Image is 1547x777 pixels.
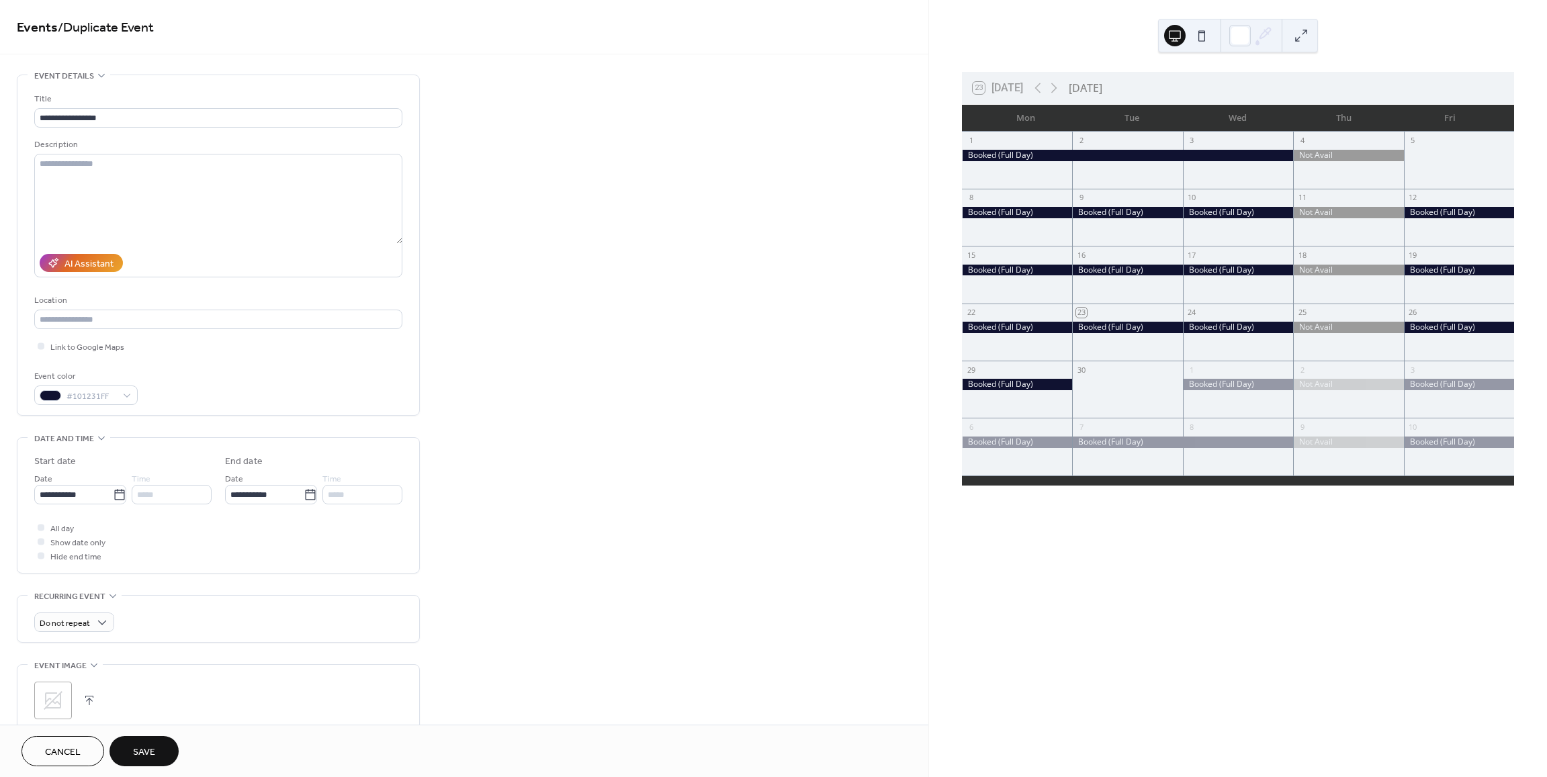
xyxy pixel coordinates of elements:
[1076,250,1086,260] div: 16
[1297,136,1307,146] div: 4
[1408,136,1418,146] div: 5
[1183,322,1293,333] div: Booked (Full Day)
[1183,379,1293,390] div: Booked (Full Day)
[50,340,124,355] span: Link to Google Maps
[1293,150,1403,161] div: Not Avail
[1072,437,1293,448] div: Booked (Full Day)
[1076,193,1086,203] div: 9
[225,472,243,486] span: Date
[50,550,101,564] span: Hide end time
[1187,422,1197,432] div: 8
[1297,193,1307,203] div: 11
[1397,105,1503,132] div: Fri
[1076,422,1086,432] div: 7
[1183,207,1293,218] div: Booked (Full Day)
[50,536,105,550] span: Show date only
[1072,322,1182,333] div: Booked (Full Day)
[1187,136,1197,146] div: 3
[1076,308,1086,318] div: 23
[1408,193,1418,203] div: 12
[1297,250,1307,260] div: 18
[17,15,58,41] a: Events
[1291,105,1397,132] div: Thu
[1072,207,1182,218] div: Booked (Full Day)
[962,379,1072,390] div: Booked (Full Day)
[50,522,74,536] span: All day
[34,92,400,106] div: Title
[966,250,976,260] div: 15
[966,193,976,203] div: 8
[1293,207,1403,218] div: Not Avail
[133,745,155,760] span: Save
[1297,308,1307,318] div: 25
[34,138,400,152] div: Description
[21,736,104,766] button: Cancel
[34,455,76,469] div: Start date
[1408,250,1418,260] div: 19
[1187,250,1197,260] div: 17
[67,390,116,404] span: #101231FF
[1293,322,1403,333] div: Not Avail
[1072,265,1182,276] div: Booked (Full Day)
[64,257,114,271] div: AI Assistant
[966,136,976,146] div: 1
[34,682,72,719] div: ;
[34,432,94,446] span: Date and time
[1187,365,1197,375] div: 1
[962,150,1293,161] div: Booked (Full Day)
[34,369,135,383] div: Event color
[966,422,976,432] div: 6
[40,254,123,272] button: AI Assistant
[132,472,150,486] span: Time
[966,365,976,375] div: 29
[1185,105,1291,132] div: Wed
[1404,437,1514,448] div: Booked (Full Day)
[58,15,154,41] span: / Duplicate Event
[1293,265,1403,276] div: Not Avail
[1404,265,1514,276] div: Booked (Full Day)
[1404,207,1514,218] div: Booked (Full Day)
[1293,379,1403,390] div: Not Avail
[40,616,90,631] span: Do not repeat
[225,455,263,469] div: End date
[1079,105,1185,132] div: Tue
[1183,265,1293,276] div: Booked (Full Day)
[1297,365,1307,375] div: 2
[1187,193,1197,203] div: 10
[962,207,1072,218] div: Booked (Full Day)
[1404,322,1514,333] div: Booked (Full Day)
[1408,365,1418,375] div: 3
[34,69,94,83] span: Event details
[1076,136,1086,146] div: 2
[1404,379,1514,390] div: Booked (Full Day)
[1408,308,1418,318] div: 26
[34,472,52,486] span: Date
[34,293,400,308] div: Location
[962,437,1072,448] div: Booked (Full Day)
[962,322,1072,333] div: Booked (Full Day)
[962,265,1072,276] div: Booked (Full Day)
[1187,308,1197,318] div: 24
[322,472,341,486] span: Time
[45,745,81,760] span: Cancel
[966,308,976,318] div: 22
[1069,80,1102,96] div: [DATE]
[973,105,1079,132] div: Mon
[1297,422,1307,432] div: 9
[1293,437,1403,448] div: Not Avail
[34,590,105,604] span: Recurring event
[1076,365,1086,375] div: 30
[34,659,87,673] span: Event image
[1408,422,1418,432] div: 10
[109,736,179,766] button: Save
